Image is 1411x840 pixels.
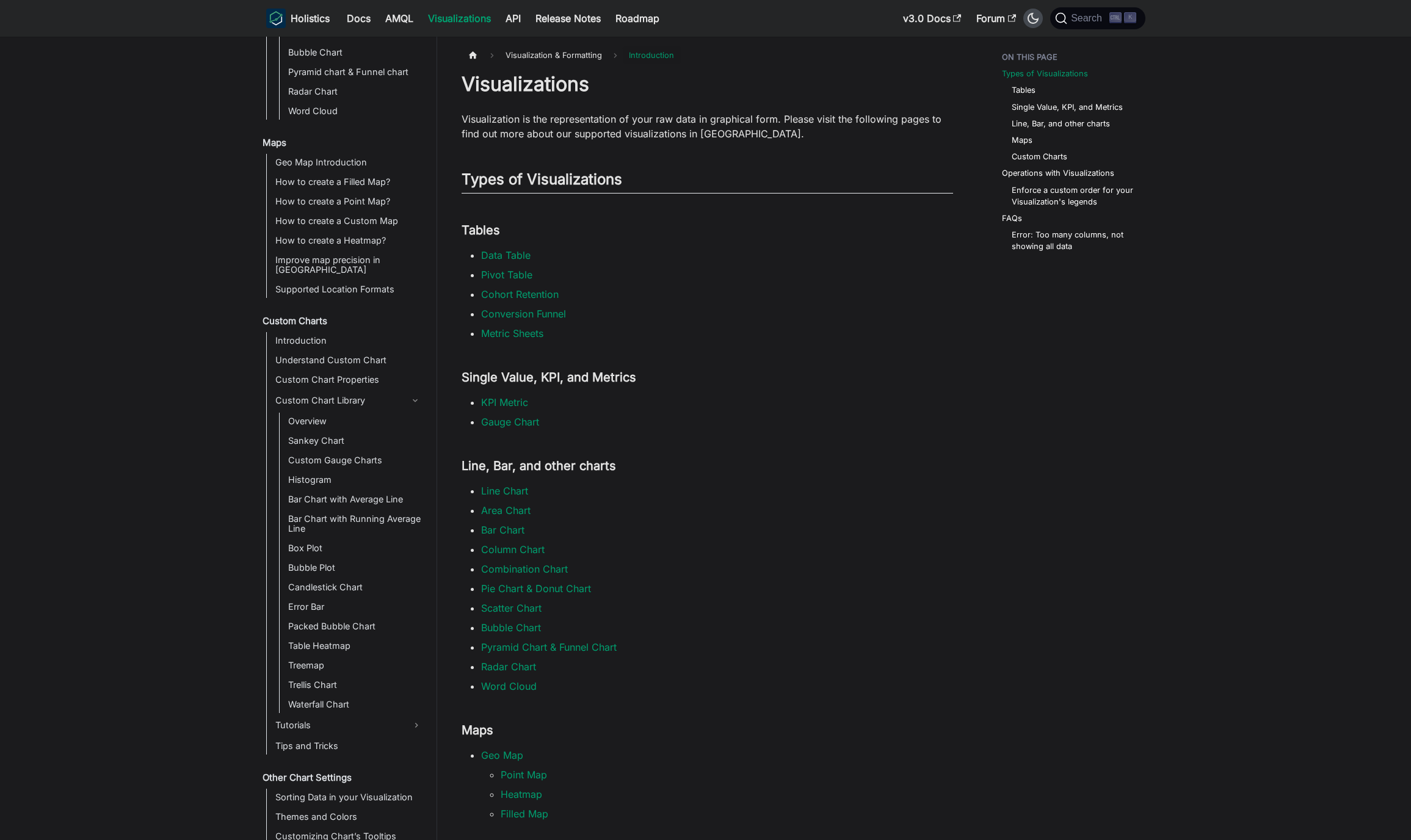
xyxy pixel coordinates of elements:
a: Types of Visualizations [1002,68,1088,79]
h3: Line, Bar, and other charts [462,458,953,474]
a: Point Map [501,769,547,781]
a: Waterfall Chart [285,696,426,713]
a: Trellis Chart [285,676,426,693]
a: v3.0 Docs [896,9,969,28]
a: Custom Chart Library [272,391,404,410]
a: Themes and Colors [272,808,426,825]
nav: Docs sidebar [254,37,437,840]
a: Packed Bubble Chart [285,618,426,635]
a: Candlestick Chart [285,579,426,596]
kbd: K [1124,12,1136,23]
h2: Types of Visualizations [462,170,953,194]
a: Improve map precision in [GEOGRAPHIC_DATA] [272,252,426,278]
a: Release Notes [528,9,608,28]
a: Pivot Table [481,269,532,281]
a: Bar Chart [481,524,524,536]
a: Pyramid chart & Funnel chart [285,63,426,81]
a: Conversion Funnel [481,308,566,320]
a: Maps [1012,134,1032,146]
a: Bubble Chart [481,621,541,634]
a: Table Heatmap [285,637,426,654]
a: FAQs [1002,212,1022,224]
span: Search [1067,13,1109,24]
a: Overview [285,413,426,430]
a: Filled Map [501,808,548,820]
a: Bubble Plot [285,559,426,576]
a: Radar Chart [481,661,536,673]
a: Visualizations [421,9,498,28]
h3: Tables [462,223,953,238]
a: Understand Custom Chart [272,352,426,369]
a: Home page [462,46,485,64]
a: How to create a Point Map? [272,193,426,210]
button: Switch between dark and light mode (currently dark mode) [1023,9,1043,28]
button: Collapse sidebar category 'Custom Chart Library' [404,391,426,410]
button: Search (Ctrl+K) [1050,7,1145,29]
a: Roadmap [608,9,667,28]
a: Introduction [272,332,426,349]
a: Geo Map [481,749,523,761]
a: Scatter Chart [481,602,542,614]
a: Line, Bar, and other charts [1012,118,1110,129]
a: Treemap [285,657,426,674]
a: Gauge Chart [481,416,539,428]
span: Introduction [623,46,680,64]
b: Holistics [291,11,330,26]
a: Sorting Data in your Visualization [272,789,426,806]
h3: Maps [462,723,953,738]
a: Forum [969,9,1023,28]
a: Word Cloud [481,680,537,692]
a: Box Plot [285,540,426,557]
a: Cohort Retention [481,288,559,300]
a: Area Chart [481,504,531,516]
a: How to create a Filled Map? [272,173,426,190]
a: Metric Sheets [481,327,543,339]
a: Other Chart Settings [259,769,426,786]
a: Histogram [285,471,426,488]
a: Tips and Tricks [272,737,426,755]
a: How to create a Custom Map [272,212,426,230]
a: Custom Chart Properties [272,371,426,388]
a: Pyramid Chart & Funnel Chart [481,641,617,653]
img: Holistics [266,9,286,28]
h3: Single Value, KPI, and Metrics [462,370,953,385]
a: Geo Map Introduction [272,154,426,171]
a: Line Chart [481,485,528,497]
a: How to create a Heatmap? [272,232,426,249]
a: Tutorials [272,715,426,735]
a: Operations with Visualizations [1002,167,1114,179]
a: Enforce a custom order for your Visualization's legends [1012,184,1133,208]
a: Error: Too many columns, not showing all data [1012,229,1133,252]
a: Supported Location Formats [272,281,426,298]
a: Data Table [481,249,531,261]
a: HolisticsHolistics [266,9,330,28]
a: Column Chart [481,543,545,556]
nav: Breadcrumbs [462,46,953,64]
a: Docs [339,9,378,28]
a: Error Bar [285,598,426,615]
a: AMQL [378,9,421,28]
a: Radar Chart [285,83,426,100]
a: Pie Chart & Donut Chart [481,582,591,595]
a: Custom Charts [1012,151,1067,162]
a: Single Value, KPI, and Metrics [1012,101,1123,113]
p: Visualization is the representation of your raw data in graphical form. Please visit the followin... [462,112,953,141]
a: Bar Chart with Running Average Line [285,510,426,537]
a: KPI Metric [481,396,528,408]
a: Custom Gauge Charts [285,452,426,469]
a: Custom Charts [259,313,426,330]
span: Visualization & Formatting [499,46,608,64]
a: Sankey Chart [285,432,426,449]
a: Combination Chart [481,563,568,575]
a: Bubble Chart [285,44,426,61]
h1: Visualizations [462,72,953,96]
a: Word Cloud [285,103,426,120]
a: Maps [259,134,426,151]
a: Heatmap [501,788,542,800]
a: Tables [1012,84,1036,96]
a: Bar Chart with Average Line [285,491,426,508]
a: API [498,9,528,28]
